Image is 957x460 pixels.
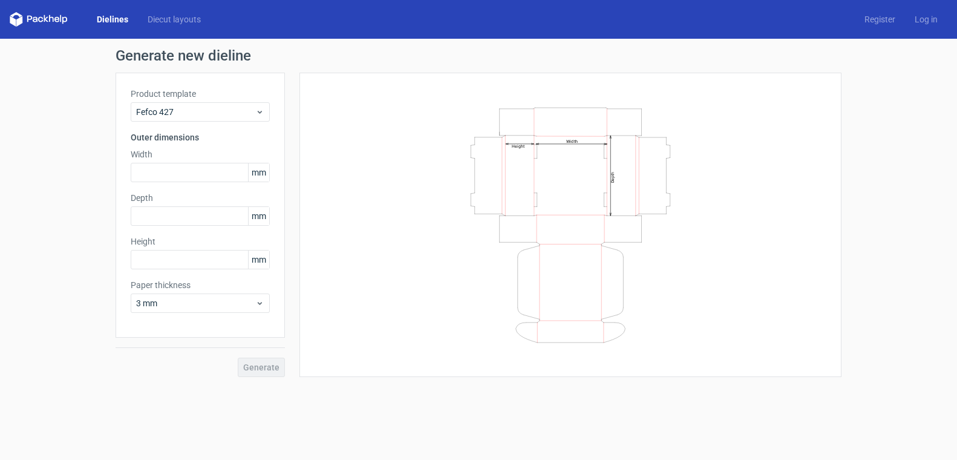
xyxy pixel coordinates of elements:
[248,251,269,269] span: mm
[512,143,524,148] text: Height
[905,13,947,25] a: Log in
[136,297,255,309] span: 3 mm
[131,192,270,204] label: Depth
[138,13,211,25] a: Diecut layouts
[131,131,270,143] h3: Outer dimensions
[131,279,270,291] label: Paper thickness
[87,13,138,25] a: Dielines
[136,106,255,118] span: Fefco 427
[131,88,270,100] label: Product template
[566,138,578,143] text: Width
[116,48,841,63] h1: Generate new dieline
[855,13,905,25] a: Register
[131,235,270,248] label: Height
[248,163,269,182] span: mm
[131,148,270,160] label: Width
[248,207,269,225] span: mm
[610,171,615,182] text: Depth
